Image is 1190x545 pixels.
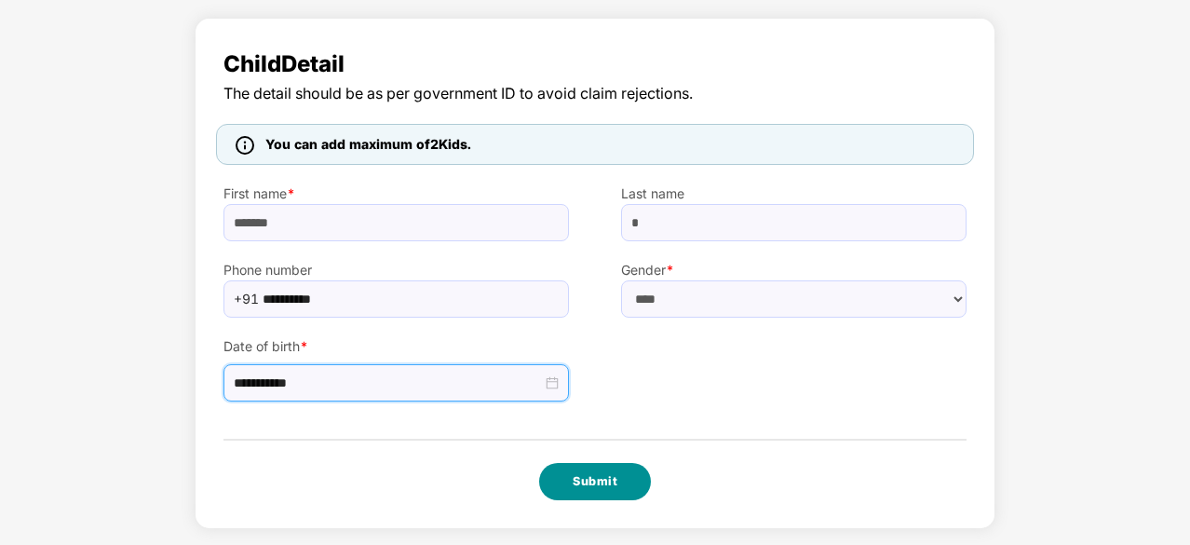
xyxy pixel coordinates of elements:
[223,82,967,105] span: The detail should be as per government ID to avoid claim rejections.
[223,260,569,280] label: Phone number
[265,136,471,152] span: You can add maximum of 2 Kids.
[621,184,967,204] label: Last name
[236,136,254,155] img: icon
[223,47,967,82] span: Child Detail
[223,336,569,357] label: Date of birth
[223,184,569,204] label: First name
[539,463,651,500] button: Submit
[621,260,967,280] label: Gender
[234,285,259,313] span: +91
